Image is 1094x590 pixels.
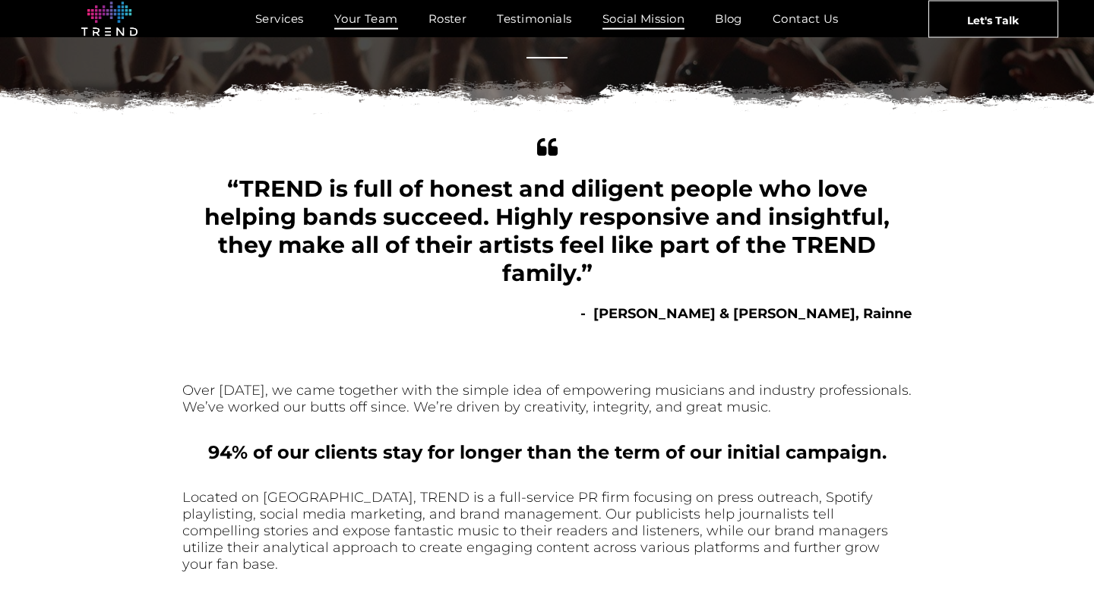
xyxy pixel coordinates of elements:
a: Services [240,8,319,30]
a: Testimonials [482,8,587,30]
a: Your Team [319,8,413,30]
iframe: To enrich screen reader interactions, please activate Accessibility in Grammarly extension settings [1018,517,1094,590]
div: Chat Widget [1018,517,1094,590]
font: Located on [GEOGRAPHIC_DATA], TREND is a full-service PR firm focusing on press outreach, Spotify... [182,489,888,573]
font: Over [DATE], we came together with the simple idea of empowering musicians and industry professio... [182,382,912,415]
span: “TREND is full of honest and diligent people who love helping bands succeed. Highly responsive an... [204,175,890,287]
b: 94% of our clients stay for longer than the term of our initial campaign. [208,441,887,463]
img: logo [81,2,138,36]
a: Contact Us [757,8,854,30]
a: Social Mission [587,8,700,30]
span: Social Mission [602,8,685,30]
a: Blog [700,8,757,30]
span: Let's Talk [967,1,1019,39]
b: - [PERSON_NAME] & [PERSON_NAME], Rainne [580,305,912,322]
a: Roster [413,8,482,30]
